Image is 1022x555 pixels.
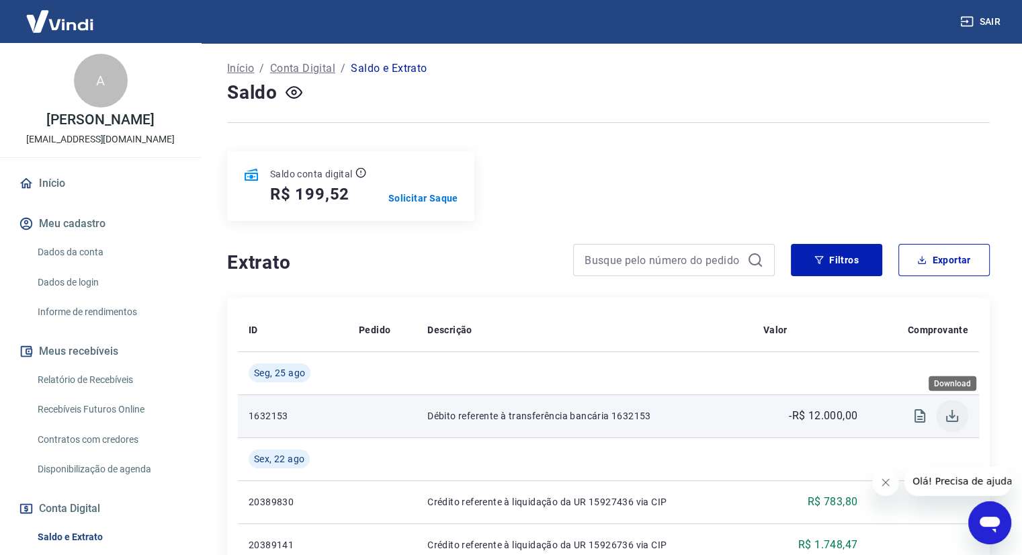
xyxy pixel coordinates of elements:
[427,323,472,337] p: Descrição
[351,60,427,77] p: Saldo e Extrato
[872,469,899,496] iframe: Fechar mensagem
[16,337,185,366] button: Meus recebíveis
[46,113,154,127] p: [PERSON_NAME]
[789,408,857,424] p: -R$ 12.000,00
[270,183,349,205] h5: R$ 199,52
[16,209,185,239] button: Meu cadastro
[8,9,113,20] span: Olá! Precisa de ajuda?
[904,400,936,432] span: Visualizar
[359,323,390,337] p: Pedido
[259,60,264,77] p: /
[249,409,337,423] p: 1632153
[74,54,128,108] div: A
[227,79,278,106] h4: Saldo
[898,244,990,276] button: Exportar
[427,538,742,552] p: Crédito referente à liquidação da UR 15926736 via CIP
[427,495,742,509] p: Crédito referente à liquidação da UR 15927436 via CIP
[427,409,742,423] p: Débito referente à transferência bancária 1632153
[32,456,185,483] a: Disponibilização de agenda
[249,323,258,337] p: ID
[254,452,304,466] span: Sex, 22 ago
[341,60,345,77] p: /
[808,494,858,510] p: R$ 783,80
[798,537,857,553] p: R$ 1.748,47
[585,250,742,270] input: Busque pelo número do pedido
[968,501,1011,544] iframe: Botão para abrir a janela de mensagens
[249,538,337,552] p: 20389141
[254,366,305,380] span: Seg, 25 ago
[32,239,185,266] a: Dados da conta
[904,466,1011,496] iframe: Mensagem da empresa
[227,249,557,276] h4: Extrato
[270,60,335,77] a: Conta Digital
[16,494,185,523] button: Conta Digital
[32,269,185,296] a: Dados de login
[16,169,185,198] a: Início
[16,1,103,42] img: Vindi
[249,495,337,509] p: 20389830
[929,376,976,391] div: Download
[388,191,458,205] a: Solicitar Saque
[26,132,175,146] p: [EMAIL_ADDRESS][DOMAIN_NAME]
[957,9,1006,34] button: Sair
[32,366,185,394] a: Relatório de Recebíveis
[791,244,882,276] button: Filtros
[270,167,353,181] p: Saldo conta digital
[936,400,968,432] span: Download
[32,523,185,551] a: Saldo e Extrato
[32,426,185,454] a: Contratos com credores
[32,298,185,326] a: Informe de rendimentos
[227,60,254,77] a: Início
[908,323,968,337] p: Comprovante
[32,396,185,423] a: Recebíveis Futuros Online
[763,323,787,337] p: Valor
